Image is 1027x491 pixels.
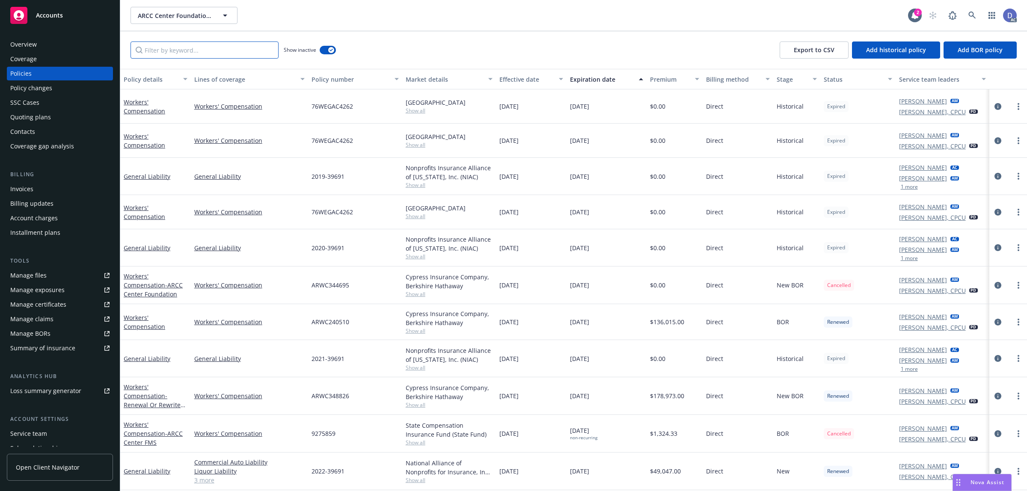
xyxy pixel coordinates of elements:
a: Manage claims [7,312,113,326]
span: $0.00 [650,207,665,216]
span: Show all [406,141,493,148]
a: [PERSON_NAME] [899,245,947,254]
a: more [1013,429,1024,439]
a: SSC Cases [7,96,113,109]
a: Workers' Compensation [124,314,165,331]
a: 3 more [194,476,305,485]
div: Manage claims [10,312,53,326]
a: Accounts [7,3,113,27]
div: Manage exposures [10,283,65,297]
span: $0.00 [650,243,665,252]
div: [GEOGRAPHIC_DATA] [406,204,493,213]
span: Historical [777,136,804,145]
div: SSC Cases [10,96,39,109]
button: Lines of coverage [191,69,308,89]
button: Stage [773,69,820,89]
a: [PERSON_NAME] [899,202,947,211]
span: [DATE] [499,281,519,290]
span: [DATE] [499,429,519,438]
div: Cypress Insurance Company, Berkshire Hathaway [406,272,493,290]
div: Policy changes [10,81,52,95]
div: Market details [406,75,484,84]
a: more [1013,353,1024,364]
a: [PERSON_NAME] [899,234,947,243]
a: [PERSON_NAME], CPCU [899,323,966,332]
a: [PERSON_NAME], CPCU [899,397,966,406]
a: Workers' Compensation [194,429,305,438]
a: Workers' Compensation [194,136,305,145]
span: $1,324.33 [650,429,677,438]
a: circleInformation [993,317,1003,327]
button: 1 more [901,256,918,261]
span: ARWC344695 [312,281,349,290]
a: more [1013,207,1024,217]
a: Manage exposures [7,283,113,297]
a: Workers' Compensation [194,281,305,290]
span: Show all [406,364,493,371]
span: Expired [827,244,845,251]
a: Coverage gap analysis [7,139,113,153]
div: Nonprofits Insurance Alliance of [US_STATE], Inc. (NIAC) [406,163,493,181]
span: Direct [706,391,723,400]
a: Manage files [7,269,113,282]
a: circleInformation [993,171,1003,181]
a: circleInformation [993,136,1003,146]
span: $0.00 [650,172,665,181]
a: Start snowing [924,7,941,24]
span: Expired [827,172,845,180]
button: 1 more [901,184,918,189]
span: Show all [406,401,493,408]
a: [PERSON_NAME] [899,424,947,433]
div: Expiration date [570,75,634,84]
span: Expired [827,355,845,362]
div: Cypress Insurance Company, Berkshire Hathaway [406,383,493,401]
a: more [1013,391,1024,401]
div: Manage BORs [10,327,50,340]
a: [PERSON_NAME] [899,386,947,395]
span: Historical [777,172,804,181]
a: Manage certificates [7,298,113,311]
a: [PERSON_NAME] [899,345,947,354]
button: Export to CSV [780,41,849,59]
div: Policy number [312,75,389,84]
button: Nova Assist [953,474,1012,491]
a: circleInformation [993,466,1003,476]
span: ARCC Center Foundation, Inc. [138,11,212,20]
span: Expired [827,137,845,145]
a: circleInformation [993,280,1003,290]
span: Open Client Navigator [16,463,80,472]
a: circleInformation [993,429,1003,439]
button: Status [820,69,896,89]
span: Expired [827,103,845,110]
span: Historical [777,102,804,111]
a: more [1013,317,1024,327]
span: [DATE] [570,102,589,111]
span: [DATE] [570,354,589,363]
a: Liquor Liability [194,467,305,476]
div: Coverage gap analysis [10,139,74,153]
a: [PERSON_NAME] [899,275,947,284]
a: more [1013,136,1024,146]
div: Cypress Insurance Company, Berkshire Hathaway [406,309,493,327]
a: more [1013,243,1024,253]
a: [PERSON_NAME], CPCU [899,435,966,444]
span: [DATE] [499,354,519,363]
div: Analytics hub [7,372,113,381]
div: State Compensation Insurance Fund (State Fund) [406,421,493,439]
a: more [1013,280,1024,290]
span: 2019-39691 [312,172,344,181]
div: Contacts [10,125,35,139]
a: Summary of insurance [7,341,113,355]
button: Expiration date [567,69,647,89]
span: - Renewal Or Rewrite Of No. ARWC344695 [124,392,185,418]
a: [PERSON_NAME] [899,356,947,365]
span: Add BOR policy [958,46,1003,54]
a: more [1013,101,1024,112]
a: circleInformation [993,207,1003,217]
span: [DATE] [570,243,589,252]
span: Show all [406,181,493,189]
span: [DATE] [499,243,519,252]
span: Direct [706,136,723,145]
span: 2021-39691 [312,354,344,363]
a: [PERSON_NAME], CPCU [899,472,966,481]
